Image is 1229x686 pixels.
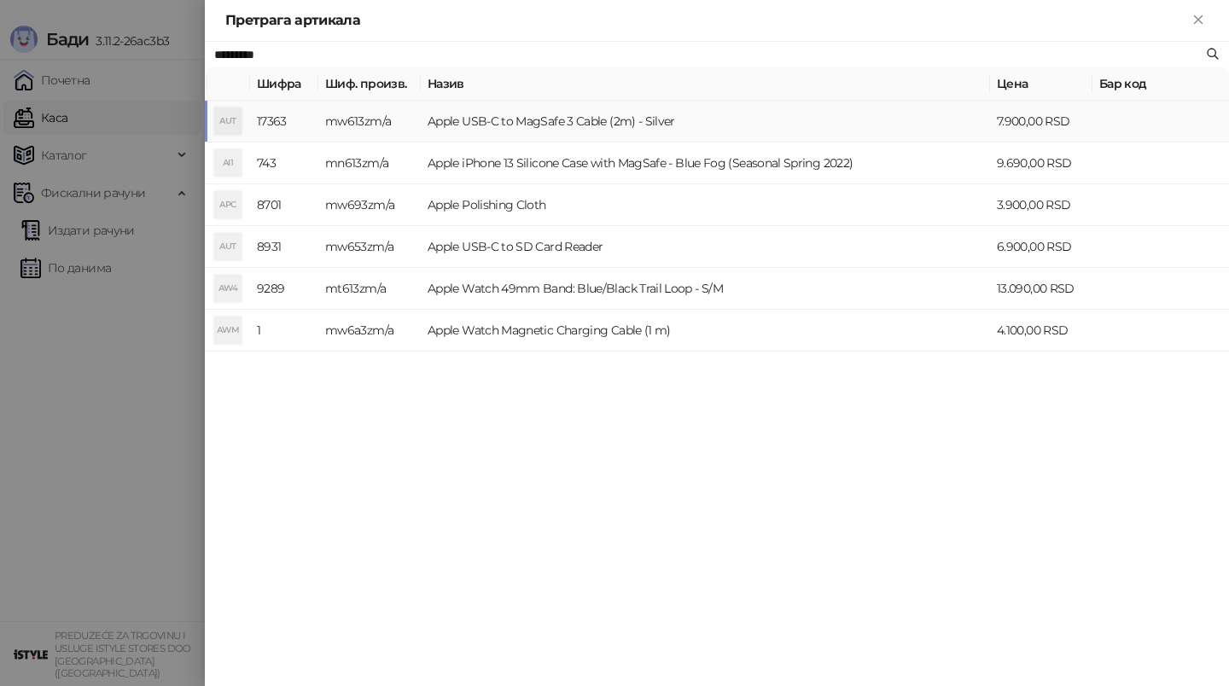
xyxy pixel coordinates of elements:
td: 9.690,00 RSD [990,142,1092,184]
td: 17363 [250,101,318,142]
th: Цена [990,67,1092,101]
td: 6.900,00 RSD [990,226,1092,268]
td: Apple Polishing Cloth [421,184,990,226]
td: 3.900,00 RSD [990,184,1092,226]
td: 7.900,00 RSD [990,101,1092,142]
th: Бар код [1092,67,1229,101]
td: Apple Watch 49mm Band: Blue/Black Trail Loop - S/M [421,268,990,310]
td: Apple USB-C to MagSafe 3 Cable (2m) - Silver [421,101,990,142]
td: mw613zm/a [318,101,421,142]
td: 1 [250,310,318,352]
div: AWM [214,317,242,344]
div: AUT [214,233,242,260]
td: Apple USB-C to SD Card Reader [421,226,990,268]
th: Назив [421,67,990,101]
div: AUT [214,108,242,135]
td: 8701 [250,184,318,226]
td: Apple Watch Magnetic Charging Cable (1 m) [421,310,990,352]
td: mw693zm/a [318,184,421,226]
td: 743 [250,142,318,184]
div: AW4 [214,275,242,302]
td: Apple iPhone 13 Silicone Case with MagSafe - Blue Fog (Seasonal Spring 2022) [421,142,990,184]
td: mw6a3zm/a [318,310,421,352]
div: AI1 [214,149,242,177]
td: 9289 [250,268,318,310]
td: mn613zm/a [318,142,421,184]
td: 13.090,00 RSD [990,268,1092,310]
th: Шиф. произв. [318,67,421,101]
div: APC [214,191,242,218]
button: Close [1188,10,1209,31]
td: mw653zm/a [318,226,421,268]
div: Претрага артикала [225,10,1188,31]
th: Шифра [250,67,318,101]
td: 4.100,00 RSD [990,310,1092,352]
td: 8931 [250,226,318,268]
td: mt613zm/a [318,268,421,310]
